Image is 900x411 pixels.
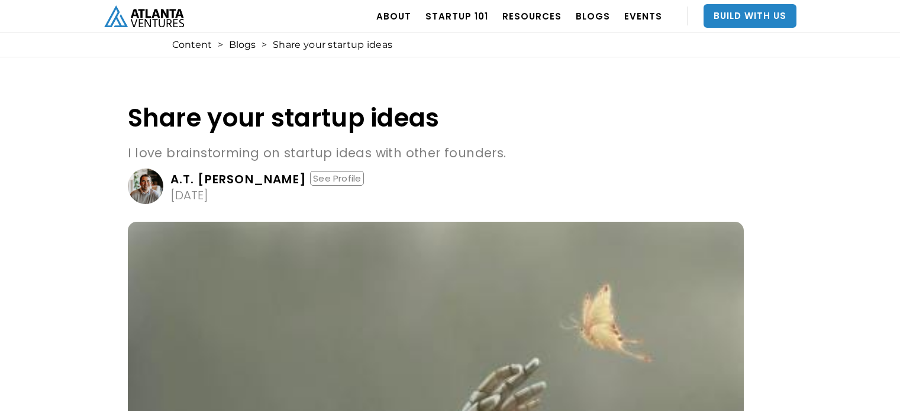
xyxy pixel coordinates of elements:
div: > [262,39,267,51]
a: Content [172,39,212,51]
p: I love brainstorming on startup ideas with other founders. [128,144,744,163]
a: Build With Us [704,4,796,28]
div: > [218,39,223,51]
div: A.T. [PERSON_NAME] [170,173,307,185]
h1: Share your startup ideas [128,104,744,132]
a: A.T. [PERSON_NAME]See Profile[DATE] [128,169,744,204]
div: [DATE] [170,189,208,201]
a: Blogs [229,39,256,51]
div: Share your startup ideas [273,39,392,51]
div: See Profile [310,171,364,186]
